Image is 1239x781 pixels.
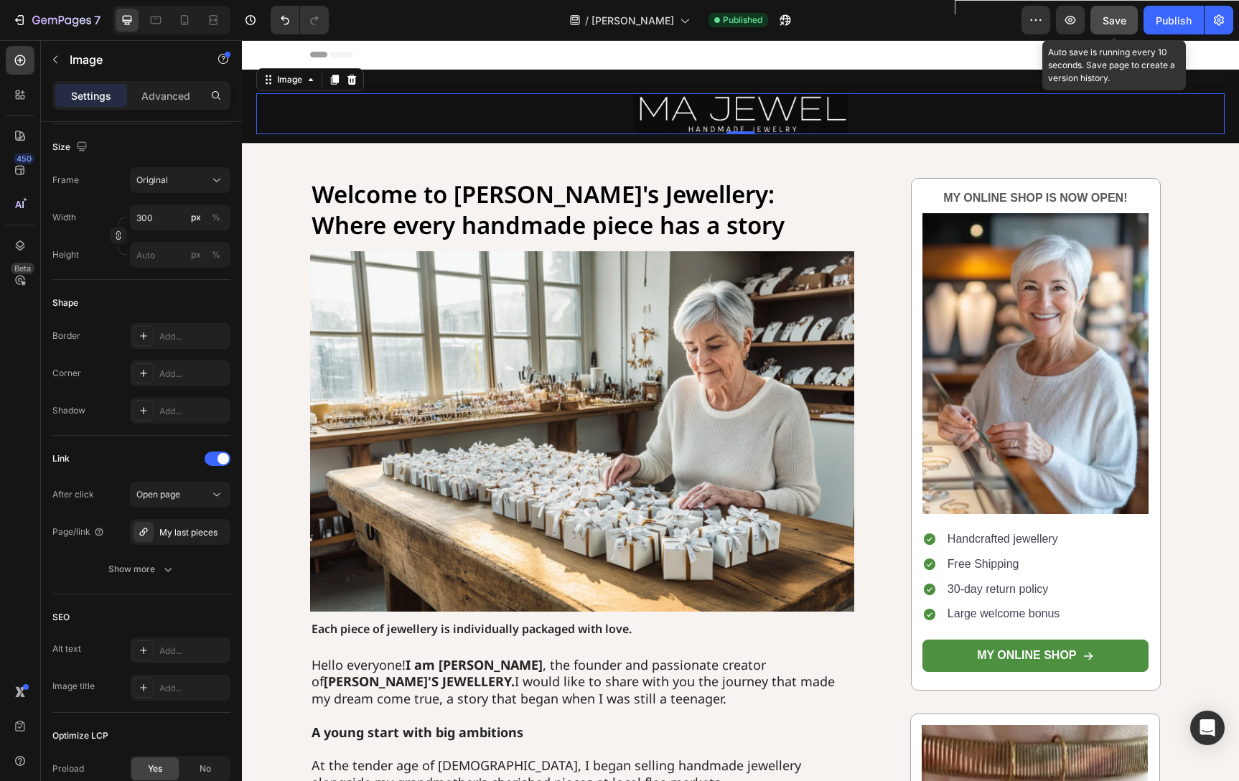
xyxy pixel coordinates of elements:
div: Link [52,452,70,465]
div: Open Intercom Messenger [1190,711,1225,745]
p: Hello everyone! , the founder and passionate creator of I would like to share with you the journe... [70,617,612,667]
button: % [187,246,205,263]
p: MY ONLINE SHOP IS NOW OPEN! [682,151,905,166]
p: Settings [71,88,111,103]
strong: I am [PERSON_NAME] [164,616,301,633]
button: px [207,209,225,226]
div: Corner [52,367,81,380]
strong: A young start with big ambitions [70,683,281,701]
p: 7 [94,11,100,29]
div: Shadow [52,404,85,417]
div: px [191,211,201,224]
p: MY ONLINE SHOP [735,608,834,623]
span: Open page [136,489,180,500]
button: Open page [130,482,230,508]
p: Image [70,51,192,68]
span: No [200,762,211,775]
h1: Welcome to [PERSON_NAME]'s Jewellery: Where every handmade piece has a story [68,138,613,202]
p: Large welcome bonus [706,566,818,581]
div: Add... [159,405,227,418]
div: Optimize LCP [52,729,108,742]
div: SEO [52,611,70,624]
div: Beta [11,263,34,274]
span: [PERSON_NAME] [592,13,674,28]
div: Undo/Redo [271,6,329,34]
div: Add... [159,682,227,695]
div: 450 [14,153,34,164]
div: Publish [1156,13,1192,28]
iframe: Design area [242,40,1239,781]
div: My last pieces [159,526,227,539]
input: px% [130,205,230,230]
div: Alt text [52,642,81,655]
input: px% [130,242,230,268]
button: Save [1090,6,1138,34]
div: % [212,211,220,224]
img: gempages_581468685143638953-fe5da3ab-1567-4e78-8e27-859a654a0538.png [68,211,613,571]
div: Image title [52,680,95,693]
p: At the tender age of [DEMOGRAPHIC_DATA], I began selling handmade jewellery alongside my grandmot... [70,717,612,751]
div: Add... [159,330,227,343]
span: / [585,13,589,28]
div: % [212,248,220,261]
span: Published [723,14,762,27]
div: Page/link [52,525,105,538]
button: Publish [1144,6,1204,34]
div: Show more [108,562,175,576]
button: px [207,246,225,263]
p: Free Shipping [706,517,818,532]
img: gempages_581468685143638953-8de584aa-85e7-4f6a-8942-5558591077ac.png [391,53,607,94]
label: Height [52,248,79,261]
span: Save [1103,14,1126,27]
label: Frame [52,174,79,187]
button: Original [130,167,230,193]
div: px [191,248,201,261]
div: Border [52,329,80,342]
span: Yes [148,762,162,775]
a: MY ONLINE SHOP [681,599,907,632]
strong: [PERSON_NAME]'S JEWELLERY. [82,632,273,650]
div: Add... [159,368,227,380]
p: Handcrafted jewellery [706,492,818,507]
button: 7 [6,6,107,34]
button: Show more [52,556,230,582]
img: gempages_581468685143638953-701611a3-9871-41a4-9e9a-3058f3fe82cb.png [681,173,907,474]
p: Each piece of jewellery is individually packaged with love. [70,581,612,597]
label: Width [52,211,76,224]
div: Add... [159,645,227,658]
div: Image [32,33,63,46]
span: Original [136,174,168,187]
div: Size [52,138,90,157]
div: Preload [52,762,84,775]
p: Advanced [141,88,190,103]
button: % [187,209,205,226]
div: After click [52,488,94,501]
p: 30-day return policy [706,542,818,557]
div: Shape [52,296,78,309]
